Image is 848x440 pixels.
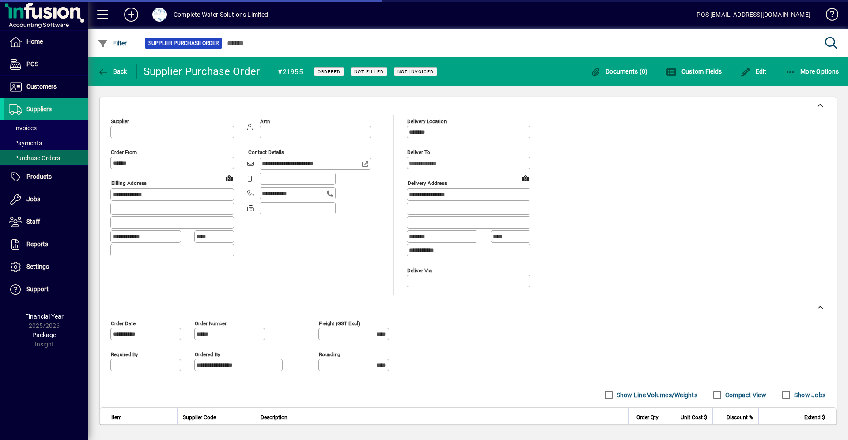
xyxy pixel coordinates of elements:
[144,64,260,79] div: Supplier Purchase Order
[9,154,60,162] span: Purchase Orders
[260,118,270,124] mat-label: Attn
[25,313,64,320] span: Financial Year
[819,2,837,30] a: Knowledge Base
[26,218,40,225] span: Staff
[785,68,839,75] span: More Options
[519,171,533,185] a: View on map
[681,413,707,422] span: Unit Cost $
[111,320,136,326] mat-label: Order date
[117,7,145,23] button: Add
[664,64,724,79] button: Custom Fields
[111,413,122,422] span: Item
[723,391,766,399] label: Compact View
[4,256,88,278] a: Settings
[319,320,360,326] mat-label: Freight (GST excl)
[727,413,753,422] span: Discount %
[615,391,697,399] label: Show Line Volumes/Weights
[407,267,432,273] mat-label: Deliver via
[319,351,340,357] mat-label: Rounding
[95,64,129,79] button: Back
[397,69,434,75] span: Not Invoiced
[407,149,430,155] mat-label: Deliver To
[4,188,88,211] a: Jobs
[4,31,88,53] a: Home
[783,64,841,79] button: More Options
[697,8,810,22] div: POS [EMAIL_ADDRESS][DOMAIN_NAME]
[261,413,288,422] span: Description
[95,35,129,51] button: Filter
[26,60,38,68] span: POS
[26,263,49,270] span: Settings
[4,135,88,150] a: Payments
[318,69,341,75] span: Ordered
[588,64,650,79] button: Documents (0)
[26,83,57,90] span: Customers
[148,39,219,48] span: Supplier Purchase Order
[111,351,138,357] mat-label: Required by
[32,331,56,338] span: Package
[26,241,48,248] span: Reports
[4,76,88,98] a: Customers
[98,40,127,47] span: Filter
[88,64,137,79] app-page-header-button: Back
[354,69,384,75] span: Not Filled
[145,7,174,23] button: Profile
[407,118,447,124] mat-label: Delivery Location
[26,286,49,293] span: Support
[26,196,40,203] span: Jobs
[111,149,137,155] mat-label: Order from
[740,68,767,75] span: Edit
[4,233,88,256] a: Reports
[4,150,88,165] a: Purchase Orders
[4,278,88,301] a: Support
[195,351,220,357] mat-label: Ordered by
[636,413,659,422] span: Order Qty
[4,120,88,135] a: Invoices
[111,118,129,124] mat-label: Supplier
[278,65,303,79] div: #21955
[174,8,269,22] div: Complete Water Solutions Limited
[26,173,52,180] span: Products
[4,166,88,188] a: Products
[26,38,43,45] span: Home
[591,68,648,75] span: Documents (0)
[195,320,227,326] mat-label: Order number
[666,68,722,75] span: Custom Fields
[9,139,42,147] span: Payments
[222,171,236,185] a: View on map
[9,124,37,132] span: Invoices
[183,413,216,422] span: Supplier Code
[804,413,825,422] span: Extend $
[4,53,88,75] a: POS
[4,211,88,233] a: Staff
[738,64,769,79] button: Edit
[26,105,52,113] span: Suppliers
[98,68,127,75] span: Back
[792,391,825,399] label: Show Jobs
